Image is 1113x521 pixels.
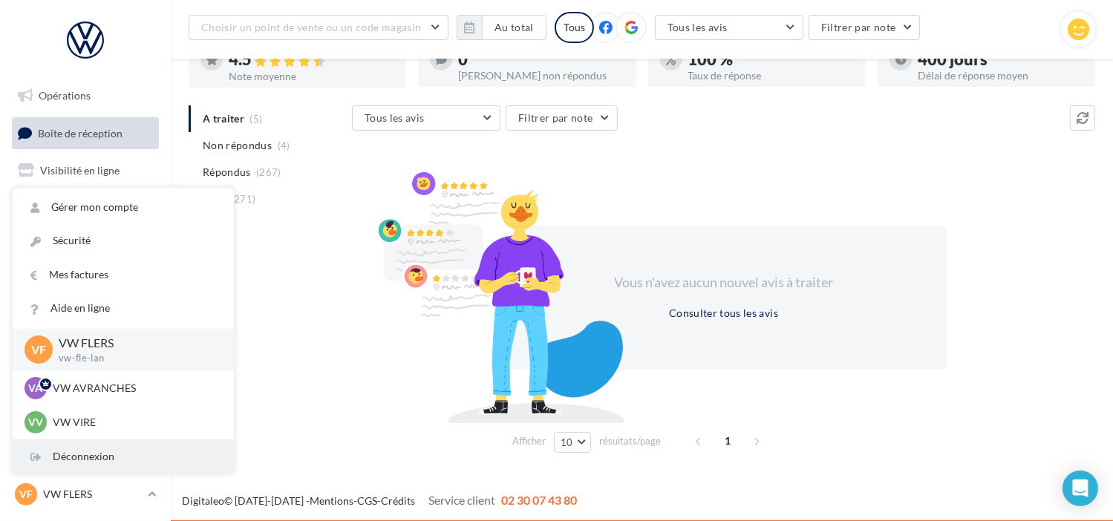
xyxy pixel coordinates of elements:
[189,15,448,40] button: Choisir un point de vente ou un code magasin
[555,12,594,43] div: Tous
[9,389,162,433] a: Campagnes DataOnDemand
[9,155,162,186] a: Visibilité en ligne
[39,89,91,102] span: Opérations
[231,193,256,205] span: (271)
[13,191,234,224] a: Gérer mon compte
[1063,471,1098,506] div: Open Intercom Messenger
[9,80,162,111] a: Opérations
[9,229,162,260] a: Contacts
[596,273,852,292] div: Vous n'avez aucun nouvel avis à traiter
[668,21,728,33] span: Tous les avis
[13,292,234,325] a: Aide en ligne
[457,15,546,40] button: Au total
[482,15,546,40] button: Au total
[229,51,394,68] div: 4.5
[357,494,377,507] a: CGS
[201,21,421,33] span: Choisir un point de vente ou un code magasin
[256,166,281,178] span: (267)
[13,224,234,258] a: Sécurité
[182,494,224,507] a: Digitaleo
[9,117,162,149] a: Boîte de réception
[38,126,123,139] span: Boîte de réception
[599,434,661,448] span: résultats/page
[278,140,290,151] span: (4)
[203,165,251,180] span: Répondus
[53,381,216,396] p: VW AVRANCHES
[554,432,592,453] button: 10
[182,494,577,507] span: © [DATE]-[DATE] - - -
[506,105,618,131] button: Filtrer par note
[9,192,162,223] a: Campagnes
[229,71,394,82] div: Note moyenne
[716,429,740,453] span: 1
[501,493,577,507] span: 02 30 07 43 80
[918,71,1083,81] div: Délai de réponse moyen
[31,341,46,358] span: VF
[428,493,495,507] span: Service client
[809,15,921,40] button: Filtrer par note
[663,304,784,322] button: Consulter tous les avis
[512,434,546,448] span: Afficher
[29,381,43,396] span: VA
[365,111,425,124] span: Tous les avis
[59,335,210,352] p: VW FLERS
[688,71,854,81] div: Taux de réponse
[561,436,573,448] span: 10
[381,494,415,507] a: Crédits
[688,51,854,68] div: 100 %
[43,487,142,502] p: VW FLERS
[9,303,162,334] a: Calendrier
[28,415,43,430] span: VV
[352,105,500,131] button: Tous les avis
[59,352,210,365] p: vw-fle-lan
[13,440,234,474] div: Déconnexion
[9,340,162,384] a: PLV et print personnalisable
[458,51,624,68] div: 0
[9,266,162,297] a: Médiathèque
[40,164,120,177] span: Visibilité en ligne
[13,258,234,292] a: Mes factures
[203,138,272,153] span: Non répondus
[918,51,1083,68] div: 400 jours
[53,415,216,430] p: VW VIRE
[19,487,33,502] span: VF
[458,71,624,81] div: [PERSON_NAME] non répondus
[12,480,159,508] a: VF VW FLERS
[655,15,803,40] button: Tous les avis
[310,494,353,507] a: Mentions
